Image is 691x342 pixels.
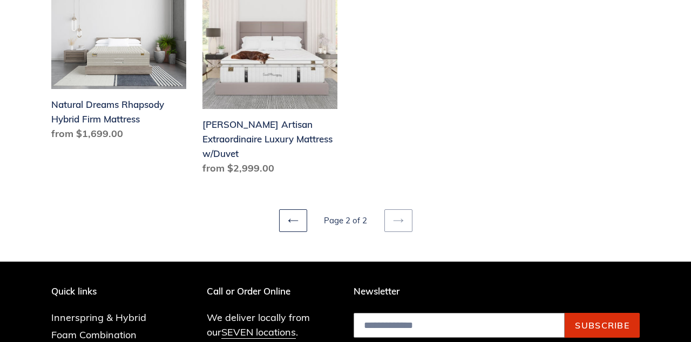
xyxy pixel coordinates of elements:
a: SEVEN locations [221,326,296,339]
p: Newsletter [354,286,640,297]
p: We deliver locally from our . [207,310,338,339]
input: Email address [354,313,565,338]
span: Subscribe [575,320,629,331]
p: Quick links [51,286,162,297]
a: Foam Combination [51,329,137,341]
li: Page 2 of 2 [309,215,382,227]
a: Innerspring & Hybrid [51,311,146,324]
p: Call or Order Online [207,286,338,297]
button: Subscribe [565,313,640,338]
